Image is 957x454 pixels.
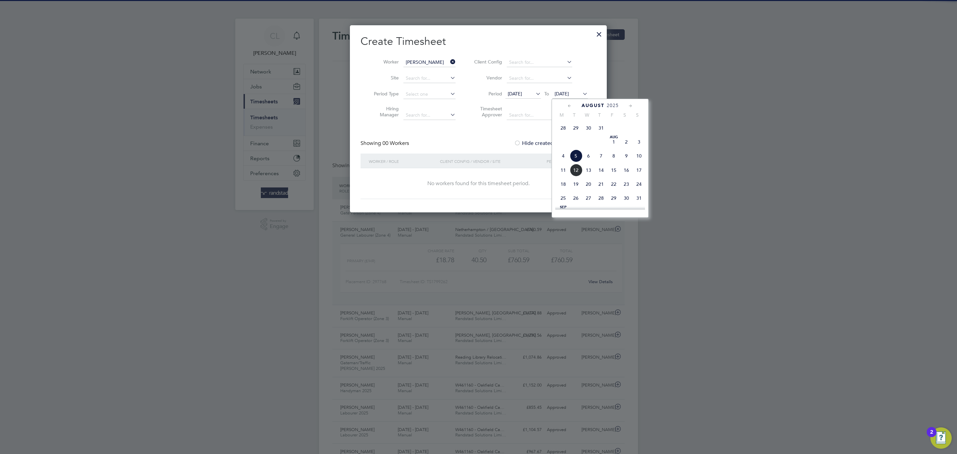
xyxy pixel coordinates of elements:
span: 28 [557,122,570,134]
span: 22 [607,178,620,190]
span: August [582,103,604,108]
span: 4 [595,206,607,218]
input: Search for... [507,58,572,67]
span: 17 [633,164,645,176]
span: 1 [607,136,620,148]
div: No workers found for this timesheet period. [367,180,589,187]
label: Period [472,91,502,97]
span: 2 [620,136,633,148]
span: 16 [620,164,633,176]
span: 15 [607,164,620,176]
label: Hide created timesheets [514,140,582,147]
label: Vendor [472,75,502,81]
span: 12 [570,164,582,176]
span: 1 [557,206,570,218]
span: 14 [595,164,607,176]
span: 5 [607,206,620,218]
span: Sep [557,206,570,209]
span: 5 [570,150,582,162]
span: 27 [582,192,595,204]
span: 21 [595,178,607,190]
span: 9 [620,150,633,162]
span: 6 [582,150,595,162]
span: 13 [582,164,595,176]
h2: Create Timesheet [361,35,596,49]
input: Search for... [403,111,456,120]
input: Select one [403,90,456,99]
span: 6 [620,206,633,218]
label: Client Config [472,59,502,65]
span: 00 Workers [382,140,409,147]
span: 26 [570,192,582,204]
span: Aug [607,136,620,139]
span: To [542,89,551,98]
span: F [606,112,618,118]
span: 29 [607,192,620,204]
span: 23 [620,178,633,190]
label: Hiring Manager [369,106,399,118]
span: [DATE] [555,91,569,97]
span: T [568,112,581,118]
span: 31 [633,192,645,204]
div: Showing [361,140,410,147]
span: 30 [620,192,633,204]
span: M [555,112,568,118]
label: Worker [369,59,399,65]
span: 29 [570,122,582,134]
span: 3 [633,136,645,148]
span: 8 [607,150,620,162]
span: 25 [557,192,570,204]
span: 7 [595,150,607,162]
button: Open Resource Center, 2 new notifications [930,427,952,449]
input: Search for... [403,58,456,67]
span: 3 [582,206,595,218]
label: Period Type [369,91,399,97]
input: Search for... [403,74,456,83]
span: 11 [557,164,570,176]
div: Client Config / Vendor / Site [438,154,545,169]
input: Search for... [507,74,572,83]
span: S [631,112,644,118]
span: 19 [570,178,582,190]
label: Site [369,75,399,81]
input: Search for... [507,111,572,120]
span: 24 [633,178,645,190]
span: 31 [595,122,607,134]
label: Timesheet Approver [472,106,502,118]
span: [DATE] [508,91,522,97]
div: Period [545,154,589,169]
div: 2 [930,432,933,441]
span: 7 [633,206,645,218]
span: 30 [582,122,595,134]
span: 4 [557,150,570,162]
span: T [593,112,606,118]
span: 20 [582,178,595,190]
span: S [618,112,631,118]
span: 2 [570,206,582,218]
span: W [581,112,593,118]
div: Worker / Role [367,154,438,169]
span: 2025 [607,103,619,108]
span: 28 [595,192,607,204]
span: 18 [557,178,570,190]
span: 10 [633,150,645,162]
